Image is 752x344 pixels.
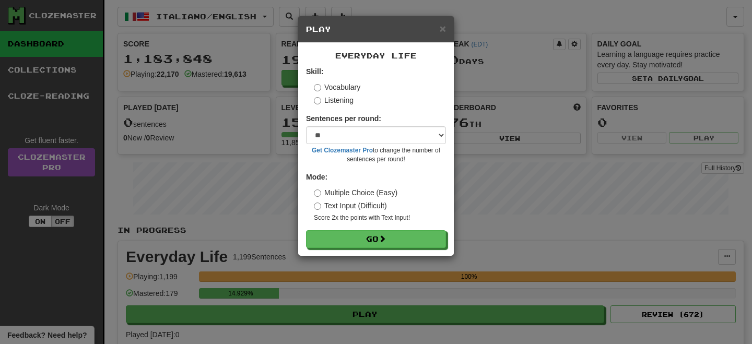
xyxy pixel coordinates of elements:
input: Multiple Choice (Easy) [314,189,321,197]
label: Vocabulary [314,82,360,92]
span: Everyday Life [335,51,417,60]
label: Sentences per round: [306,113,381,124]
label: Text Input (Difficult) [314,200,387,211]
input: Vocabulary [314,84,321,91]
a: Get Clozemaster Pro [312,147,373,154]
strong: Mode: [306,173,327,181]
input: Listening [314,97,321,104]
h5: Play [306,24,446,34]
input: Text Input (Difficult) [314,203,321,210]
label: Multiple Choice (Easy) [314,187,397,198]
label: Listening [314,95,354,105]
strong: Skill: [306,67,323,76]
small: Score 2x the points with Text Input ! [314,213,446,222]
small: to change the number of sentences per round! [306,146,446,164]
button: Close [440,23,446,34]
button: Go [306,230,446,248]
span: × [440,22,446,34]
